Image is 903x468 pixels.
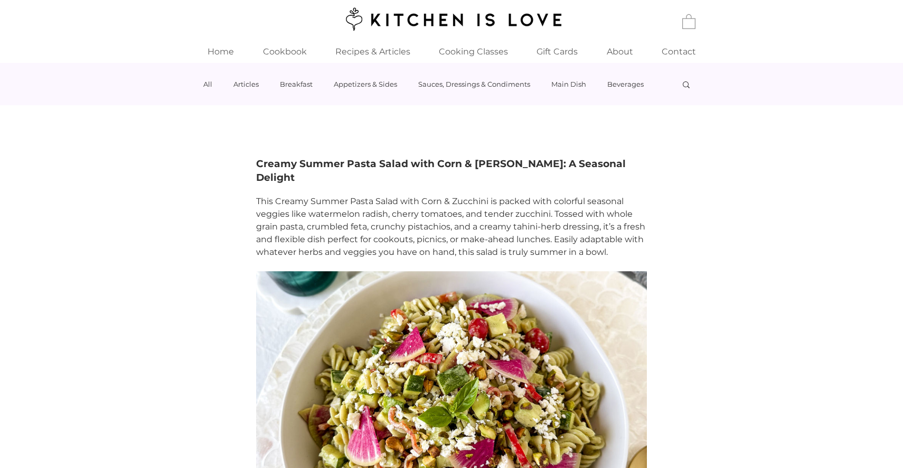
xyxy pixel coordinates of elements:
a: Sauces, Dressings & Condiments [418,80,530,88]
a: Appetizers & Sides [334,80,397,88]
p: Gift Cards [531,40,583,63]
p: About [601,40,638,63]
a: Cookbook [249,40,321,63]
nav: Site [193,40,710,63]
a: Recipes & Articles [321,40,425,63]
a: Gift Cards [522,40,592,63]
span: This Creamy Summer Pasta Salad with Corn & Zucchini is packed with colorful seasonal veggies like... [256,196,647,257]
a: All [203,80,212,88]
p: Cookbook [258,40,312,63]
a: Breakfast [280,80,313,88]
h1: Creamy Summer Pasta Salad with Corn & [PERSON_NAME]: A Seasonal Delight [256,157,647,185]
a: Home [193,40,249,63]
p: Recipes & Articles [330,40,416,63]
p: Home [202,40,239,63]
nav: Blog [202,63,671,105]
a: Main Dish [551,80,586,88]
div: Cooking Classes [425,40,522,63]
a: Articles [233,80,259,88]
p: Contact [656,40,701,63]
p: Cooking Classes [434,40,513,63]
div: Search [681,80,691,88]
a: Contact [647,40,710,63]
a: Beverages [607,80,644,88]
img: Kitchen is Love logo [338,6,564,32]
a: About [592,40,647,63]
